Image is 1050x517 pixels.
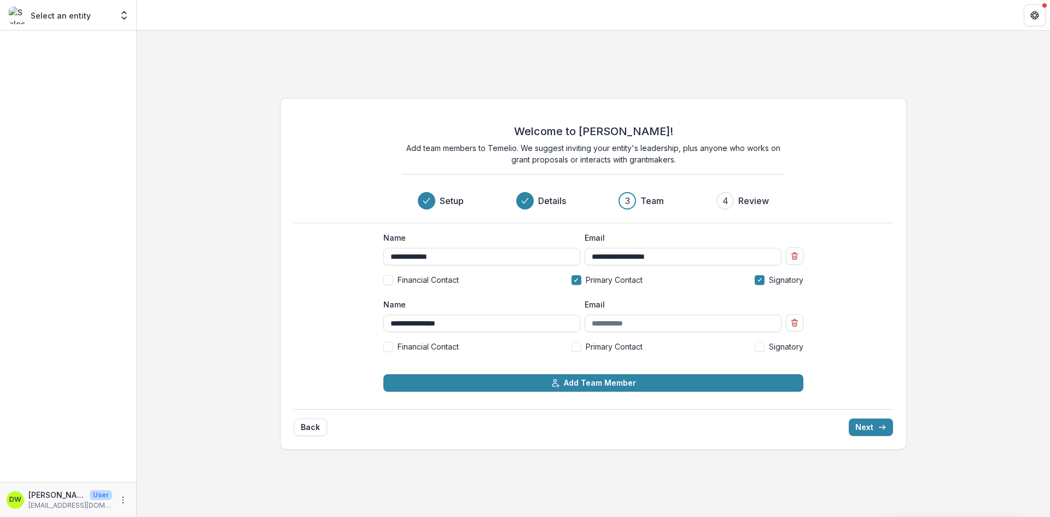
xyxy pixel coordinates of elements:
[28,489,85,501] p: [PERSON_NAME]
[9,496,21,503] div: Dana Williams
[538,194,566,207] h3: Details
[786,314,803,332] button: Remove team member
[514,125,673,138] h2: Welcome to [PERSON_NAME]!
[849,419,893,436] button: Next
[786,247,803,265] button: Remove team member
[586,341,643,352] span: Primary Contact
[625,194,630,207] div: 3
[640,194,664,207] h3: Team
[585,299,775,310] label: Email
[28,501,112,510] p: [EMAIL_ADDRESS][DOMAIN_NAME]
[31,10,91,21] p: Select an entity
[1024,4,1046,26] button: Get Help
[383,374,803,392] button: Add Team Member
[90,490,112,500] p: User
[383,232,574,243] label: Name
[116,493,130,507] button: More
[398,274,459,286] span: Financial Contact
[738,194,769,207] h3: Review
[116,4,132,26] button: Open entity switcher
[383,299,574,310] label: Name
[585,232,775,243] label: Email
[440,194,464,207] h3: Setup
[586,274,643,286] span: Primary Contact
[722,194,728,207] div: 4
[402,142,785,165] p: Add team members to Temelio. We suggest inviting your entity's leadership, plus anyone who works ...
[769,341,803,352] span: Signatory
[769,274,803,286] span: Signatory
[418,192,769,210] div: Progress
[398,341,459,352] span: Financial Contact
[294,419,327,436] button: Back
[9,7,26,24] img: Select an entity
